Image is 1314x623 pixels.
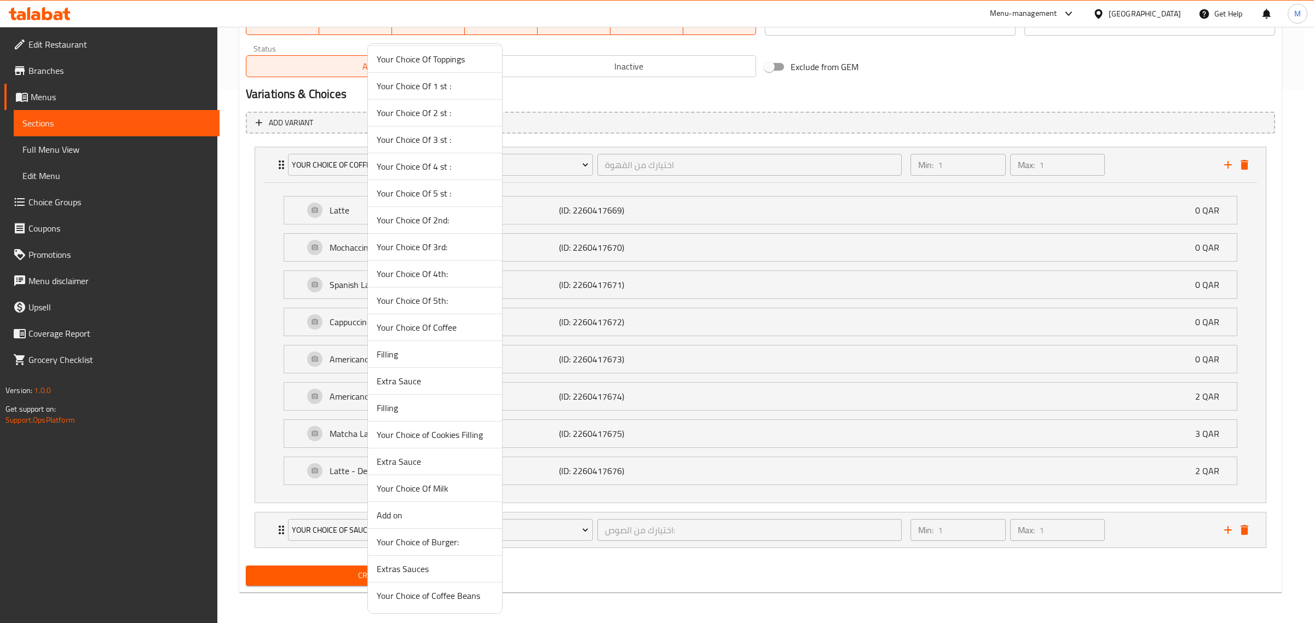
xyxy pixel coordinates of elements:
[377,240,493,253] span: Your Choice Of 3rd:
[377,428,493,441] span: Your Choice of Cookies Filling
[377,214,493,227] span: Your Choice Of 2nd:
[377,509,493,522] span: Add on
[377,267,493,280] span: Your Choice Of 4th:
[377,374,493,388] span: Extra Sauce
[377,348,493,361] span: Filling
[377,562,493,575] span: Extras Sauces
[377,482,493,495] span: Your Choice Of Milk
[377,535,493,549] span: Your Choice of Burger:
[377,321,493,334] span: Your Choice Of Coffee
[377,294,493,307] span: Your Choice Of 5th:
[377,133,493,146] span: Your Choice Of 3 st :
[377,589,493,602] span: Your Choice of Coffee Beans
[377,160,493,173] span: Your Choice Of 4 st :
[377,53,493,66] span: Your Choice Of Toppings
[377,187,493,200] span: Your Choice Of 5 st :
[377,455,493,468] span: Extra Sauce
[377,79,493,93] span: Your Choice Of 1 st :
[377,106,493,119] span: Your Choice Of 2 st :
[377,401,493,414] span: Filling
